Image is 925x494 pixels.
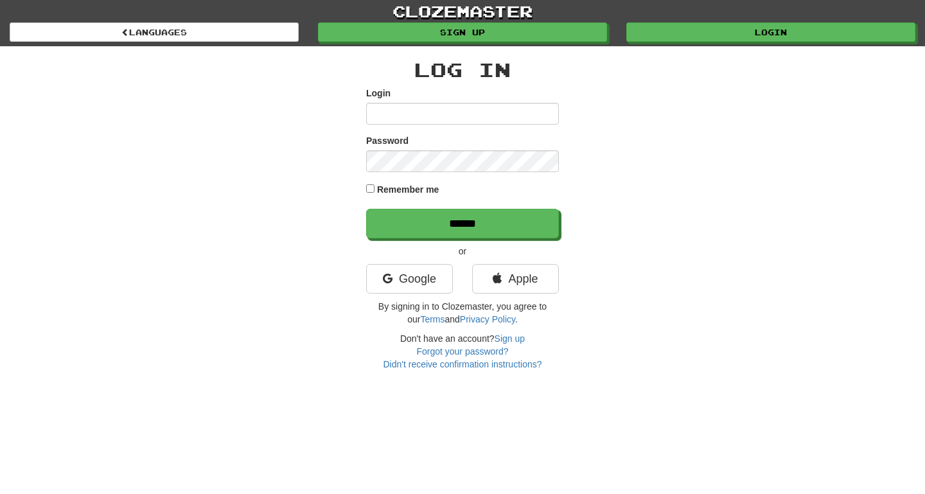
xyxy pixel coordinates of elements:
[416,346,508,357] a: Forgot your password?
[383,359,542,369] a: Didn't receive confirmation instructions?
[318,22,607,42] a: Sign up
[366,264,453,294] a: Google
[420,314,445,324] a: Terms
[366,245,559,258] p: or
[366,300,559,326] p: By signing in to Clozemaster, you agree to our and .
[472,264,559,294] a: Apple
[366,59,559,80] h2: Log In
[495,333,525,344] a: Sign up
[366,87,391,100] label: Login
[366,134,409,147] label: Password
[626,22,915,42] a: Login
[460,314,515,324] a: Privacy Policy
[366,332,559,371] div: Don't have an account?
[10,22,299,42] a: Languages
[377,183,439,196] label: Remember me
